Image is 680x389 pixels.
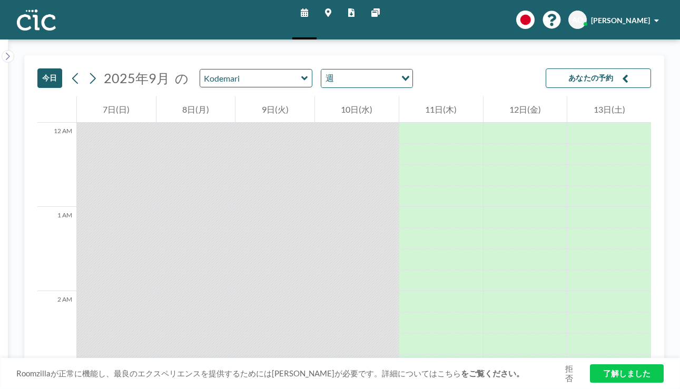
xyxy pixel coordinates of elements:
div: 1 AM [37,207,76,291]
button: 今日 [37,68,62,88]
img: organization-logo [17,9,56,31]
div: 9日(火) [235,96,314,123]
a: をご覧ください。 [461,368,524,378]
div: Search for option [321,69,412,87]
span: Roomzillaが正常に機能し、最良のエクスペリエンスを提供するためには[PERSON_NAME]が必要です。詳細についてはこちら [16,368,561,378]
span: の [175,70,189,86]
div: 10日(水) [315,96,399,123]
a: 了解しました [590,364,664,383]
span: 2025年9月 [104,70,170,86]
div: 11日(木) [399,96,483,123]
input: Search for option [337,72,395,85]
button: あなたの予約 [546,68,651,88]
span: AO [572,15,583,25]
div: 12 AM [37,123,76,207]
div: 2 AM [37,291,76,375]
span: 週 [323,72,336,85]
input: Kodemari [200,69,301,87]
div: 13日(土) [567,96,651,123]
div: 7日(日) [77,96,156,123]
div: 8日(月) [156,96,235,123]
span: [PERSON_NAME] [591,16,650,25]
div: 12日(金) [484,96,567,123]
a: 拒否 [561,364,577,384]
